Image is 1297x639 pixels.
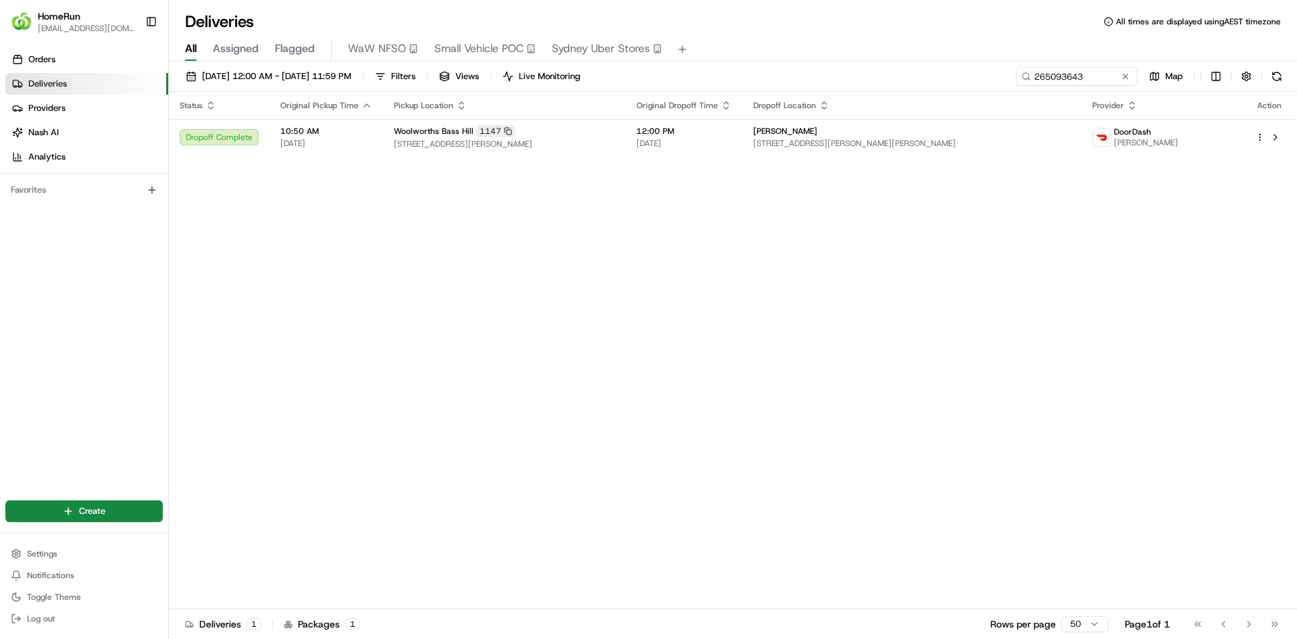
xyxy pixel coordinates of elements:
div: Favorites [5,179,163,201]
span: Views [455,70,479,82]
span: DoorDash [1114,126,1151,137]
span: Woolworths Bass Hill [394,126,474,137]
span: [STREET_ADDRESS][PERSON_NAME] [394,139,615,149]
span: Notifications [27,570,74,581]
button: Notifications [5,566,163,585]
span: [PERSON_NAME] [1114,137,1178,148]
button: HomeRun [38,9,80,23]
a: Deliveries [5,73,168,95]
span: 12:00 PM [636,126,732,137]
span: [DATE] [636,138,732,149]
span: Nash AI [28,126,59,139]
div: 1 [247,618,261,630]
button: Toggle Theme [5,588,163,607]
span: Orders [28,53,55,66]
span: Flagged [275,41,315,57]
a: Analytics [5,146,168,168]
span: Dropoff Location [753,100,816,111]
span: Settings [27,548,57,559]
div: Page 1 of 1 [1125,617,1170,631]
span: WaW NFSO [348,41,406,57]
span: Sydney Uber Stores [552,41,650,57]
img: doordash_logo_v2.png [1093,128,1111,146]
button: [EMAIL_ADDRESS][DOMAIN_NAME] [38,23,134,34]
button: Map [1143,67,1189,86]
span: All [185,41,197,57]
button: Refresh [1267,67,1286,86]
span: 10:50 AM [280,126,372,137]
div: 1 [345,618,360,630]
a: Providers [5,97,168,119]
span: Original Pickup Time [280,100,359,111]
span: [PERSON_NAME] [753,126,817,137]
span: [DATE] [280,138,372,149]
button: Settings [5,544,163,563]
span: Small Vehicle POC [434,41,524,57]
span: Pickup Location [394,100,453,111]
span: [STREET_ADDRESS][PERSON_NAME][PERSON_NAME] [753,138,1071,149]
span: Assigned [213,41,259,57]
button: Create [5,500,163,522]
div: 1147 [476,125,515,137]
a: Orders [5,49,168,70]
a: Nash AI [5,122,168,143]
h1: Deliveries [185,11,254,32]
button: Log out [5,609,163,628]
img: HomeRun [11,11,32,32]
span: Log out [27,613,55,624]
button: HomeRunHomeRun[EMAIL_ADDRESS][DOMAIN_NAME] [5,5,140,38]
span: All times are displayed using AEST timezone [1116,16,1281,27]
div: Packages [284,617,360,631]
span: Status [180,100,203,111]
span: Toggle Theme [27,592,81,602]
p: Rows per page [990,617,1056,631]
button: Views [433,67,485,86]
input: Type to search [1016,67,1138,86]
button: Filters [369,67,422,86]
span: Deliveries [28,78,67,90]
span: Providers [28,102,66,114]
button: [DATE] 12:00 AM - [DATE] 11:59 PM [180,67,357,86]
span: Analytics [28,151,66,163]
div: Action [1255,100,1283,111]
button: Live Monitoring [497,67,586,86]
span: Map [1165,70,1183,82]
span: [DATE] 12:00 AM - [DATE] 11:59 PM [202,70,351,82]
span: Create [79,505,105,517]
span: Original Dropoff Time [636,100,718,111]
span: Live Monitoring [519,70,580,82]
span: Provider [1092,100,1124,111]
span: Filters [391,70,415,82]
div: Deliveries [185,617,261,631]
